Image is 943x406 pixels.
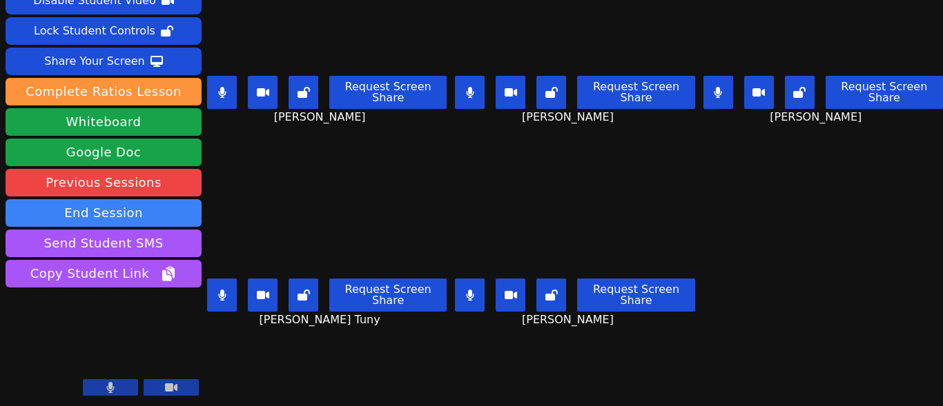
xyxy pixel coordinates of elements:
button: Request Screen Share [577,278,694,312]
button: Request Screen Share [329,76,447,109]
button: Copy Student Link [6,260,202,287]
button: Complete Ratios Lesson [6,78,202,105]
a: Google Doc [6,139,202,166]
button: Whiteboard [6,108,202,136]
div: Share Your Screen [44,50,145,72]
button: Request Screen Share [826,76,943,109]
a: Previous Sessions [6,169,202,196]
span: [PERSON_NAME] [522,312,617,328]
button: Request Screen Share [329,278,447,312]
button: Lock Student Controls [6,17,202,45]
button: End Session [6,199,202,227]
button: Request Screen Share [577,76,694,109]
span: [PERSON_NAME] [770,109,865,125]
button: Send Student SMS [6,230,202,257]
button: Share Your Screen [6,48,202,75]
div: Lock Student Controls [34,20,155,42]
span: [PERSON_NAME] [522,109,617,125]
span: [PERSON_NAME] [274,109,369,125]
span: [PERSON_NAME] Tuny [260,312,384,328]
span: Copy Student Link [30,264,177,283]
